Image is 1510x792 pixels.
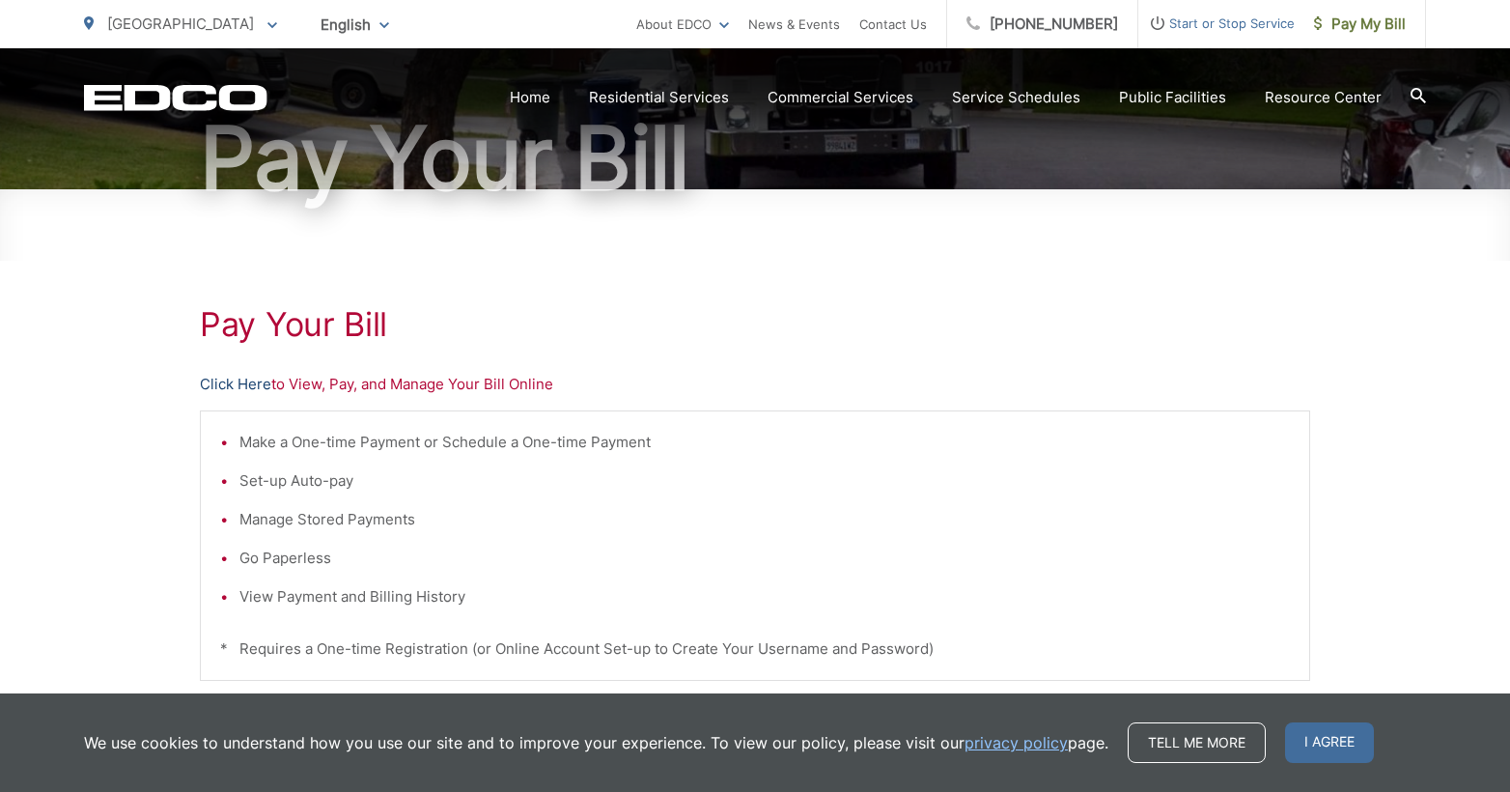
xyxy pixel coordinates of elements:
a: EDCD logo. Return to the homepage. [84,84,267,111]
li: Set-up Auto-pay [239,469,1290,493]
a: Tell me more [1128,722,1266,763]
h1: Pay Your Bill [84,110,1426,207]
li: Go Paperless [239,547,1290,570]
li: Make a One-time Payment or Schedule a One-time Payment [239,431,1290,454]
a: Resource Center [1265,86,1382,109]
a: About EDCO [636,13,729,36]
h1: Pay Your Bill [200,305,1310,344]
a: News & Events [748,13,840,36]
a: Residential Services [589,86,729,109]
span: Pay My Bill [1314,13,1406,36]
li: View Payment and Billing History [239,585,1290,608]
span: I agree [1285,722,1374,763]
p: to View, Pay, and Manage Your Bill Online [200,373,1310,396]
a: privacy policy [965,731,1068,754]
a: Public Facilities [1119,86,1226,109]
li: Manage Stored Payments [239,508,1290,531]
span: English [306,8,404,42]
a: Contact Us [859,13,927,36]
a: Home [510,86,550,109]
a: Commercial Services [768,86,913,109]
a: Click Here [200,373,271,396]
p: We use cookies to understand how you use our site and to improve your experience. To view our pol... [84,731,1108,754]
a: Service Schedules [952,86,1080,109]
p: * Requires a One-time Registration (or Online Account Set-up to Create Your Username and Password) [220,637,1290,661]
span: [GEOGRAPHIC_DATA] [107,14,254,33]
